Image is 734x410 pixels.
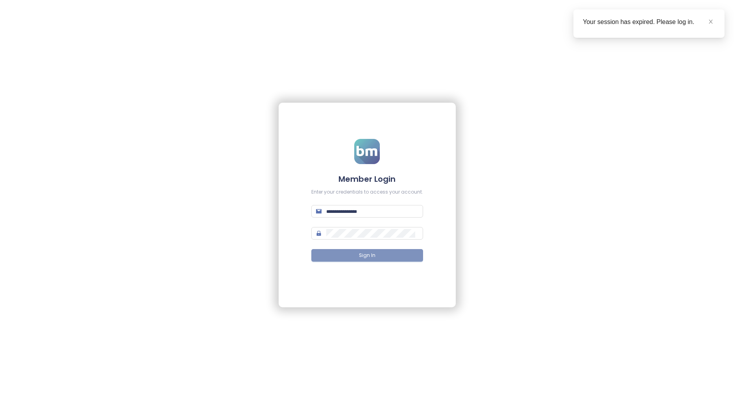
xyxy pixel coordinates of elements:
img: logo [354,139,380,164]
div: Enter your credentials to access your account. [311,188,423,196]
h4: Member Login [311,174,423,185]
span: lock [316,231,322,236]
span: close [708,19,714,24]
div: Your session has expired. Please log in. [583,17,715,27]
span: mail [316,209,322,214]
button: Sign In [311,249,423,262]
span: Sign In [359,252,375,259]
